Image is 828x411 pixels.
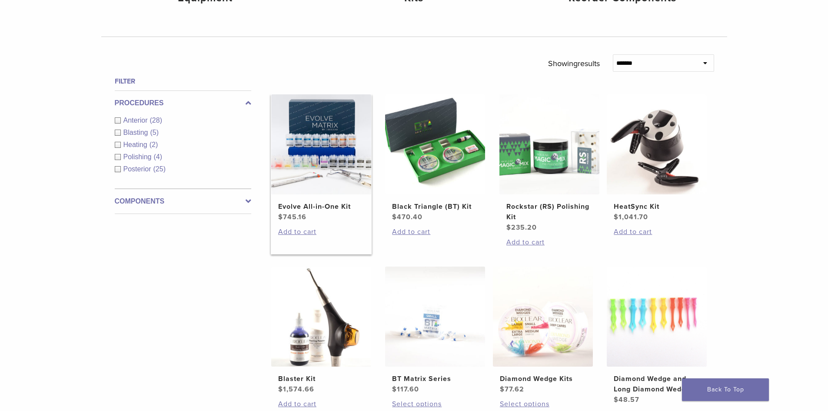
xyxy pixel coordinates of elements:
[271,267,372,394] a: Blaster KitBlaster Kit $1,574.66
[123,165,153,173] span: Posterior
[150,129,159,136] span: (5)
[392,213,397,221] span: $
[392,227,478,237] a: Add to cart: “Black Triangle (BT) Kit”
[500,399,586,409] a: Select options for “Diamond Wedge Kits”
[682,378,769,401] a: Back To Top
[614,395,619,404] span: $
[506,223,537,232] bdi: 235.20
[271,267,371,367] img: Blaster Kit
[123,141,150,148] span: Heating
[500,374,586,384] h2: Diamond Wedge Kits
[499,94,599,194] img: Rockstar (RS) Polishing Kit
[385,267,485,367] img: BT Matrix Series
[385,94,485,194] img: Black Triangle (BT) Kit
[499,94,600,233] a: Rockstar (RS) Polishing KitRockstar (RS) Polishing Kit $235.20
[614,213,619,221] span: $
[614,395,639,404] bdi: 48.57
[606,94,708,222] a: HeatSync KitHeatSync Kit $1,041.70
[614,201,700,212] h2: HeatSync Kit
[614,374,700,394] h2: Diamond Wedge and Long Diamond Wedge
[385,94,486,222] a: Black Triangle (BT) KitBlack Triangle (BT) Kit $470.40
[123,153,154,160] span: Polishing
[385,267,486,394] a: BT Matrix SeriesBT Matrix Series $117.60
[278,227,364,237] a: Add to cart: “Evolve All-in-One Kit”
[278,213,283,221] span: $
[153,153,162,160] span: (4)
[123,117,150,124] span: Anterior
[492,267,594,394] a: Diamond Wedge KitsDiamond Wedge Kits $77.62
[278,385,314,394] bdi: 1,574.66
[278,201,364,212] h2: Evolve All-in-One Kit
[115,98,251,108] label: Procedures
[150,141,158,148] span: (2)
[278,399,364,409] a: Add to cart: “Blaster Kit”
[392,374,478,384] h2: BT Matrix Series
[614,213,648,221] bdi: 1,041.70
[493,267,593,367] img: Diamond Wedge Kits
[271,94,371,194] img: Evolve All-in-One Kit
[614,227,700,237] a: Add to cart: “HeatSync Kit”
[500,385,505,394] span: $
[500,385,524,394] bdi: 77.62
[115,196,251,207] label: Components
[392,385,419,394] bdi: 117.60
[392,201,478,212] h2: Black Triangle (BT) Kit
[278,213,306,221] bdi: 745.16
[548,54,600,73] p: Showing results
[607,94,707,194] img: HeatSync Kit
[278,374,364,384] h2: Blaster Kit
[271,94,372,222] a: Evolve All-in-One KitEvolve All-in-One Kit $745.16
[123,129,150,136] span: Blasting
[607,267,707,367] img: Diamond Wedge and Long Diamond Wedge
[506,223,511,232] span: $
[115,76,251,87] h4: Filter
[392,399,478,409] a: Select options for “BT Matrix Series”
[278,385,283,394] span: $
[392,213,422,221] bdi: 470.40
[606,267,708,405] a: Diamond Wedge and Long Diamond WedgeDiamond Wedge and Long Diamond Wedge $48.57
[150,117,162,124] span: (28)
[506,201,592,222] h2: Rockstar (RS) Polishing Kit
[506,237,592,247] a: Add to cart: “Rockstar (RS) Polishing Kit”
[392,385,397,394] span: $
[153,165,166,173] span: (25)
